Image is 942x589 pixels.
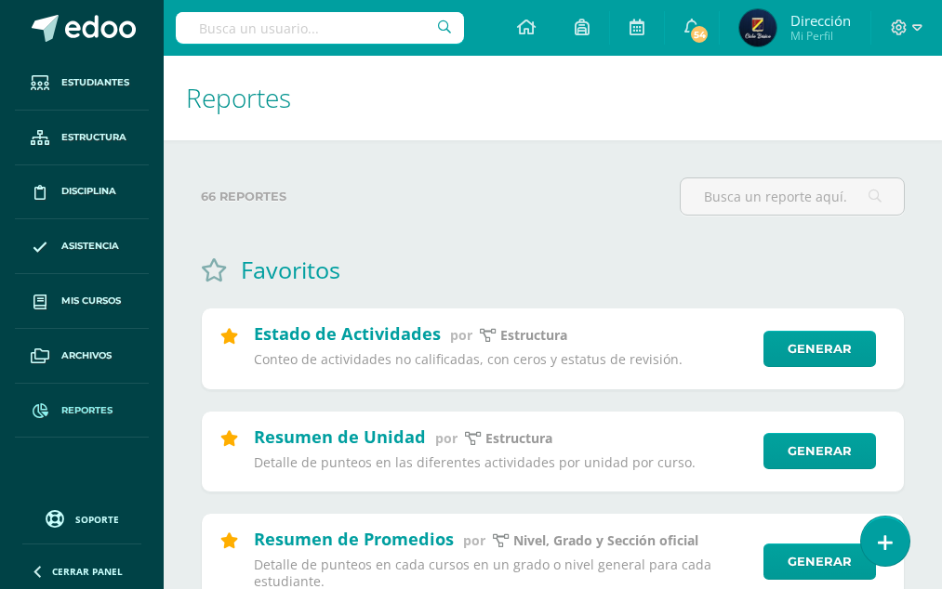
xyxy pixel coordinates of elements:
span: por [463,531,485,549]
span: Archivos [61,348,112,363]
a: Disciplina [15,165,149,220]
span: por [435,429,458,447]
a: Reportes [15,384,149,438]
a: Mis cursos [15,274,149,329]
a: Generar [763,331,876,367]
span: por [450,326,472,344]
input: Busca un usuario... [176,12,464,44]
label: 66 reportes [201,177,665,216]
a: Estructura [15,111,149,165]
span: Mis cursos [61,294,121,308]
h2: Resumen de Unidad [254,425,426,448]
span: Reportes [186,80,291,115]
a: Generar [763,543,876,580]
span: Disciplina [61,184,116,199]
img: 0fb4cf2d5a8caa7c209baa70152fd11e.png [739,9,776,46]
span: Mi Perfil [790,28,851,44]
span: Estudiantes [61,75,129,90]
a: Generar [763,433,876,469]
h2: Estado de Actividades [254,322,441,345]
a: Asistencia [15,219,149,274]
span: Asistencia [61,239,119,254]
input: Busca un reporte aquí... [681,178,904,215]
p: Detalle de punteos en las diferentes actividades por unidad por curso. [254,454,751,471]
a: Estudiantes [15,56,149,111]
p: estructura [500,327,567,344]
span: Soporte [75,513,119,526]
p: estructura [485,430,552,447]
span: Dirección [790,11,851,30]
a: Archivos [15,329,149,384]
a: Soporte [22,505,141,530]
span: 54 [689,24,710,45]
span: Estructura [61,130,126,145]
h1: Favoritos [241,254,340,285]
h2: Resumen de Promedios [254,528,454,550]
span: Cerrar panel [52,565,123,578]
p: Nivel, Grado y Sección oficial [513,532,698,549]
p: Conteo de actividades no calificadas, con ceros y estatus de revisión. [254,351,751,368]
span: Reportes [61,403,113,418]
